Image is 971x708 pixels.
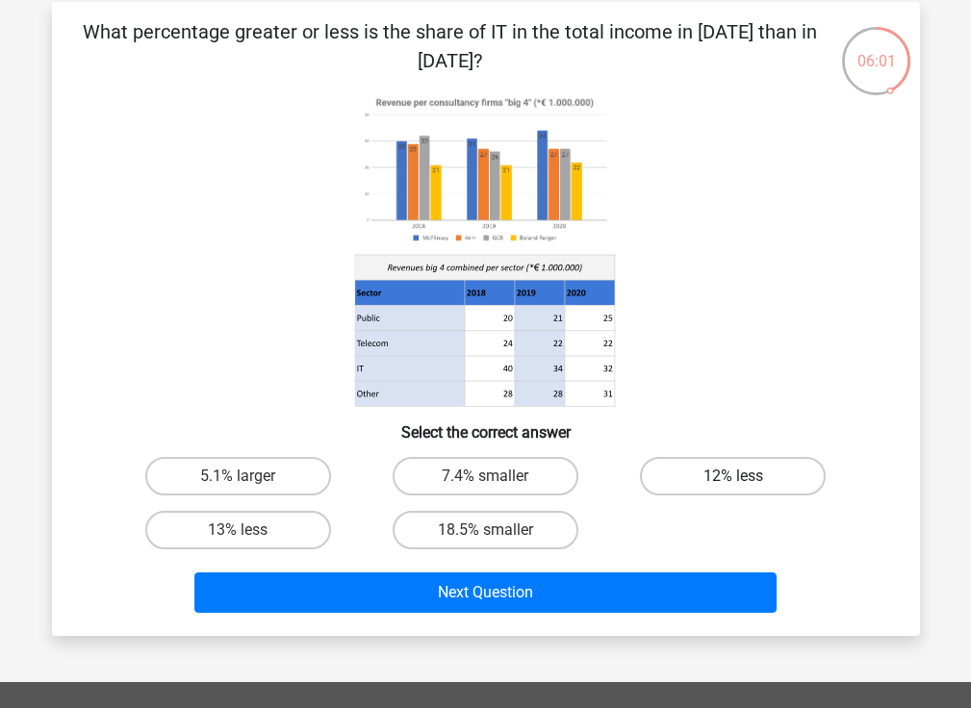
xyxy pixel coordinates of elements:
label: 13% less [145,511,331,549]
label: 7.4% smaller [393,457,578,495]
p: What percentage greater or less is the share of IT in the total income in [DATE] than in [DATE]? [83,17,817,75]
label: 5.1% larger [145,457,331,495]
label: 12% less [640,457,826,495]
label: 18.5% smaller [393,511,578,549]
button: Next Question [194,572,777,613]
div: 06:01 [840,25,912,73]
h6: Select the correct answer [83,408,889,442]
